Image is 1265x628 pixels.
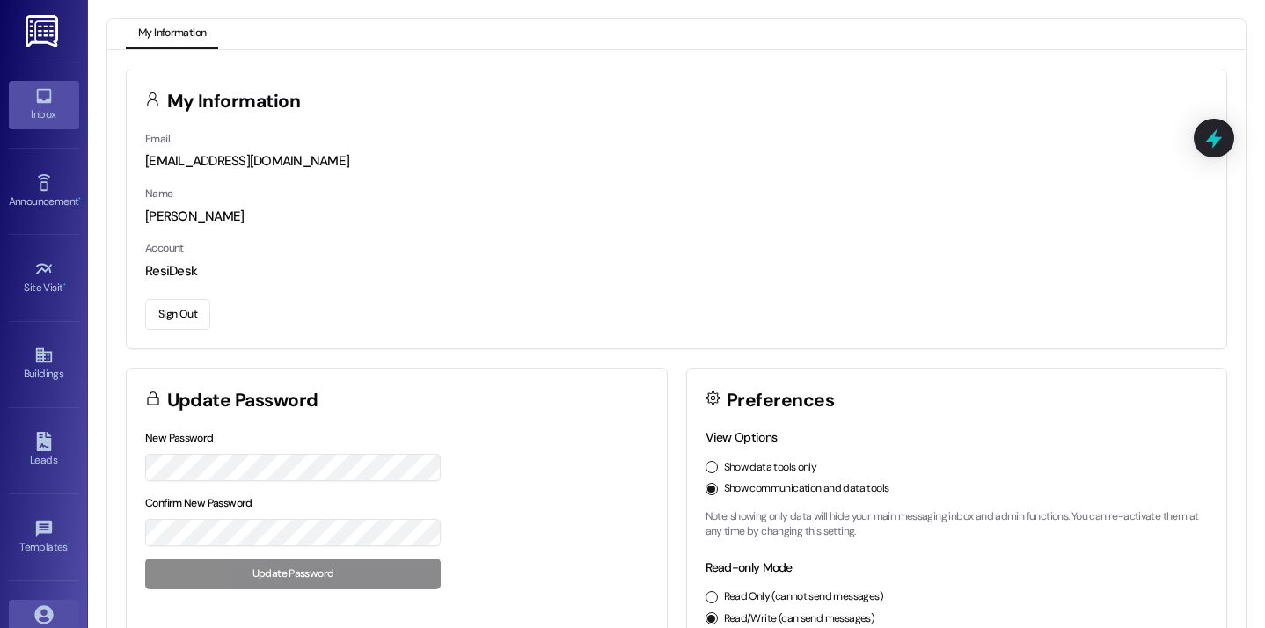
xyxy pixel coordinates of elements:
[724,481,889,497] label: Show communication and data tools
[9,427,79,474] a: Leads
[724,460,817,476] label: Show data tools only
[9,254,79,302] a: Site Visit •
[145,431,214,445] label: New Password
[63,279,66,291] span: •
[167,391,318,410] h3: Update Password
[724,611,875,627] label: Read/Write (can send messages)
[78,193,81,205] span: •
[727,391,834,410] h3: Preferences
[706,559,793,575] label: Read-only Mode
[145,241,184,255] label: Account
[706,509,1209,540] p: Note: showing only data will hide your main messaging inbox and admin functions. You can re-activ...
[9,81,79,128] a: Inbox
[145,132,170,146] label: Email
[145,186,173,201] label: Name
[126,19,218,49] button: My Information
[145,299,210,330] button: Sign Out
[68,538,70,551] span: •
[145,496,252,510] label: Confirm New Password
[9,340,79,388] a: Buildings
[724,589,883,605] label: Read Only (cannot send messages)
[167,92,301,111] h3: My Information
[26,15,62,47] img: ResiDesk Logo
[9,514,79,561] a: Templates •
[145,208,1208,226] div: [PERSON_NAME]
[706,429,778,445] label: View Options
[145,152,1208,171] div: [EMAIL_ADDRESS][DOMAIN_NAME]
[145,262,1208,281] div: ResiDesk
